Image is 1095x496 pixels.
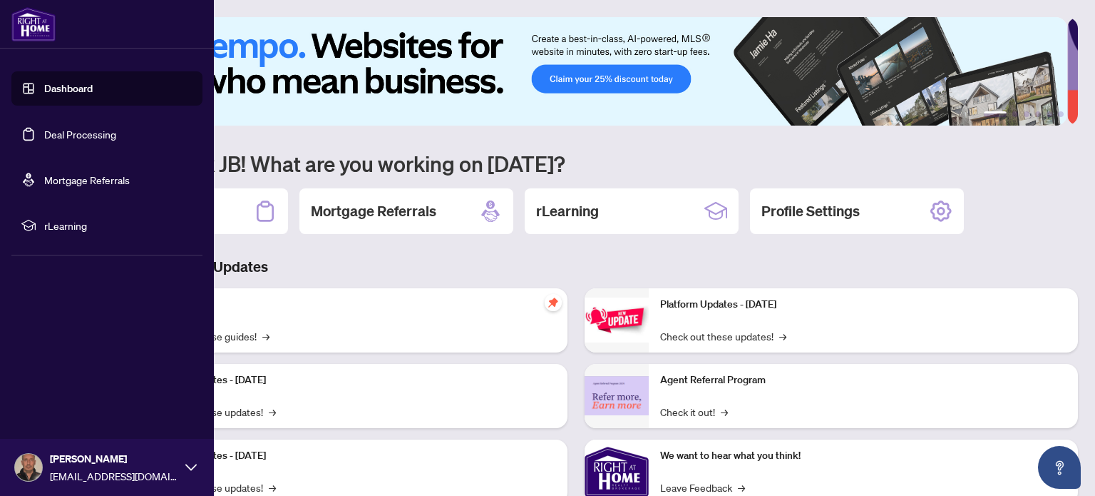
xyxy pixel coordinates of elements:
[74,150,1078,177] h1: Welcome back JB! What are you working on [DATE]?
[1012,111,1018,117] button: 2
[660,404,728,420] a: Check it out!→
[779,328,786,344] span: →
[761,201,860,221] h2: Profile Settings
[585,376,649,415] img: Agent Referral Program
[44,218,192,233] span: rLearning
[311,201,436,221] h2: Mortgage Referrals
[721,404,728,420] span: →
[74,17,1067,126] img: Slide 0
[1047,111,1052,117] button: 5
[660,297,1066,313] p: Platform Updates - [DATE]
[150,448,556,464] p: Platform Updates - [DATE]
[660,480,745,495] a: Leave Feedback→
[660,373,1066,388] p: Agent Referral Program
[1024,111,1029,117] button: 3
[150,373,556,388] p: Platform Updates - [DATE]
[269,404,276,420] span: →
[44,82,93,95] a: Dashboard
[44,173,130,186] a: Mortgage Referrals
[660,448,1066,464] p: We want to hear what you think!
[262,328,269,344] span: →
[44,128,116,141] a: Deal Processing
[585,298,649,343] img: Platform Updates - June 23, 2025
[545,294,562,311] span: pushpin
[11,7,56,41] img: logo
[738,480,745,495] span: →
[50,451,178,467] span: [PERSON_NAME]
[536,201,599,221] h2: rLearning
[74,257,1078,277] h3: Brokerage & Industry Updates
[15,454,42,481] img: Profile Icon
[1058,111,1064,117] button: 6
[50,468,178,484] span: [EMAIL_ADDRESS][DOMAIN_NAME]
[269,480,276,495] span: →
[150,297,556,313] p: Self-Help
[1035,111,1041,117] button: 4
[660,328,786,344] a: Check out these updates!→
[984,111,1007,117] button: 1
[1038,446,1081,489] button: Open asap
